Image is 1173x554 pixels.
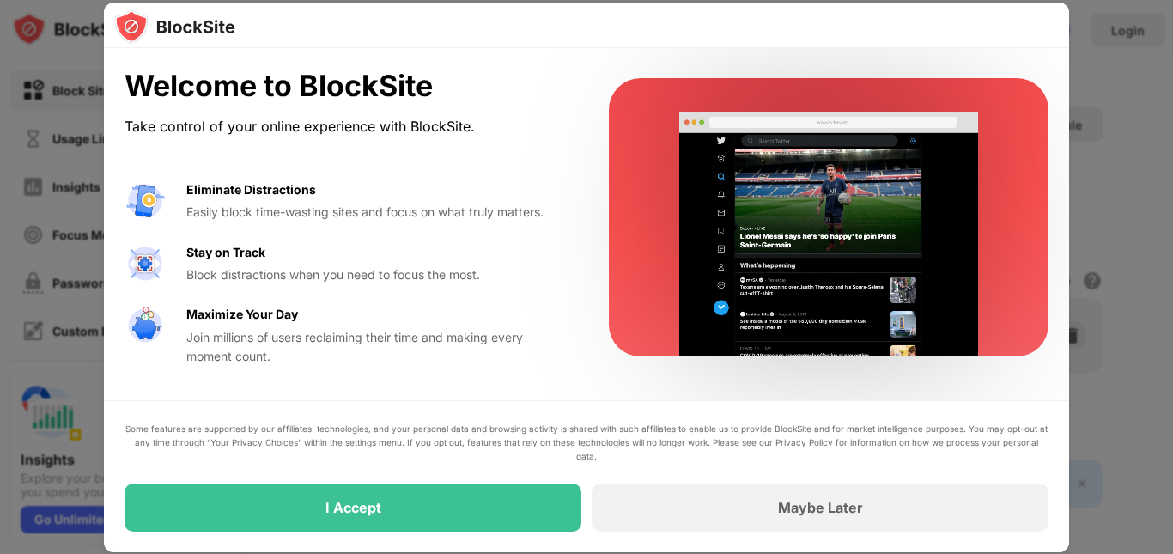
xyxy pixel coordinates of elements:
[186,243,265,262] div: Stay on Track
[125,114,568,139] div: Take control of your online experience with BlockSite.
[775,437,833,447] a: Privacy Policy
[186,328,568,367] div: Join millions of users reclaiming their time and making every moment count.
[125,305,166,346] img: value-safe-time.svg
[778,499,863,516] div: Maybe Later
[125,243,166,284] img: value-focus.svg
[125,180,166,222] img: value-avoid-distractions.svg
[186,265,568,284] div: Block distractions when you need to focus the most.
[125,422,1048,463] div: Some features are supported by our affiliates’ technologies, and your personal data and browsing ...
[186,180,316,199] div: Eliminate Distractions
[186,203,568,222] div: Easily block time-wasting sites and focus on what truly matters.
[125,69,568,104] div: Welcome to BlockSite
[325,499,381,516] div: I Accept
[186,305,298,324] div: Maximize Your Day
[114,9,235,44] img: logo-blocksite.svg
